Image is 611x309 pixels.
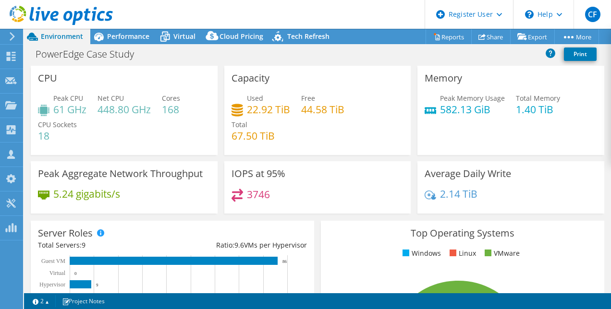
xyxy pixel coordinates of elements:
span: Tech Refresh [287,32,330,41]
h3: CPU [38,73,57,83]
span: Performance [107,32,149,41]
span: 9 [82,240,86,250]
span: Total [232,120,247,129]
h4: 5.24 gigabits/s [53,189,120,199]
span: Peak Memory Usage [440,94,505,103]
span: Cloud Pricing [220,32,263,41]
span: CPU Sockets [38,120,77,129]
a: Export [510,29,555,44]
a: More [554,29,599,44]
text: Guest VM [41,258,65,264]
span: Total Memory [516,94,560,103]
h4: 448.80 GHz [98,104,151,115]
h3: Memory [425,73,462,83]
h3: Peak Aggregate Network Throughput [38,168,203,179]
text: Virtual [49,270,66,276]
li: VMware [482,248,520,259]
h4: 168 [162,104,180,115]
span: Free [301,94,315,103]
div: Ratio: VMs per Hypervisor [172,240,307,250]
span: Virtual [173,32,196,41]
span: 9.6 [234,240,244,250]
h4: 3746 [247,189,270,200]
span: CF [585,7,600,22]
h4: 44.58 TiB [301,104,344,115]
span: Cores [162,94,180,103]
span: Environment [41,32,83,41]
h3: IOPS at 95% [232,168,285,179]
text: 86 [282,259,287,264]
span: Used [247,94,263,103]
h4: 1.40 TiB [516,104,560,115]
a: Print [564,48,597,61]
h3: Capacity [232,73,269,83]
a: 2 [26,295,56,307]
span: Net CPU [98,94,124,103]
h4: 22.92 TiB [247,104,290,115]
text: 0 [74,271,77,276]
h4: 61 GHz [53,104,86,115]
h4: 582.13 GiB [440,104,505,115]
div: Total Servers: [38,240,172,250]
a: Share [471,29,511,44]
text: 9 [96,283,98,287]
h1: PowerEdge Case Study [31,49,149,59]
a: Reports [426,29,472,44]
text: Hypervisor [39,281,65,288]
li: Linux [447,248,476,259]
li: Windows [400,248,441,259]
span: Peak CPU [53,94,83,103]
a: Project Notes [55,295,111,307]
h3: Average Daily Write [425,168,511,179]
h3: Server Roles [38,228,93,238]
h3: Top Operating Systems [328,228,597,238]
h4: 2.14 TiB [440,189,477,199]
h4: 18 [38,131,77,141]
svg: \n [525,10,534,19]
h4: 67.50 TiB [232,131,275,141]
